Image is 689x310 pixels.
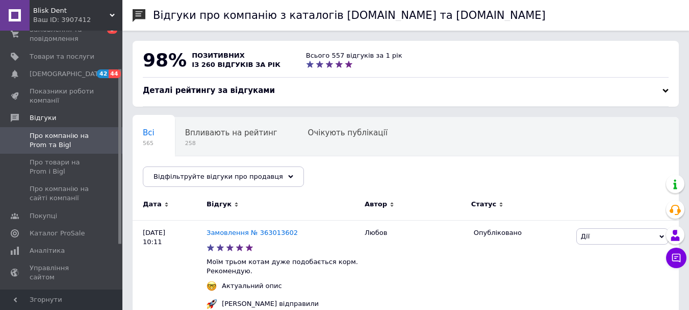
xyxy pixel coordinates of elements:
[666,248,686,268] button: Чат з покупцем
[33,15,122,25] div: Ваш ID: 3907412
[143,50,187,70] span: 98%
[185,139,277,147] span: 258
[185,128,277,137] span: Впливають на рейтинг
[581,232,590,240] span: Дії
[30,52,94,61] span: Товари та послуги
[471,200,497,209] span: Статус
[30,131,94,150] span: Про компанію на Prom та Bigl
[207,200,232,209] span: Відгук
[306,51,402,60] div: Всього 557 відгуків за 1 рік
[30,113,56,123] span: Відгуки
[219,281,285,291] div: Актуальний опис
[143,86,275,95] span: Деталі рейтингу за відгуками
[97,69,109,78] span: 42
[143,85,669,96] div: Деталі рейтингу за відгуками
[30,184,94,203] span: Про компанію на сайті компанії
[207,281,217,291] img: :nerd_face:
[30,246,65,255] span: Аналітика
[192,61,280,68] span: із 260 відгуків за рік
[33,6,110,15] span: Blisk Dent
[207,257,360,276] p: Моїм трьом котам дуже подобається корм. Рекомендую.
[30,264,94,282] span: Управління сайтом
[30,211,57,221] span: Покупці
[30,87,94,105] span: Показники роботи компанії
[365,200,387,209] span: Автор
[154,173,283,180] span: Відфільтруйте відгуки про продавця
[143,200,162,209] span: Дата
[143,167,246,176] span: Опубліковані без комен...
[207,299,217,309] img: :rocket:
[192,52,245,59] span: позитивних
[30,69,105,79] span: [DEMOGRAPHIC_DATA]
[30,158,94,176] span: Про товари на Prom і Bigl
[109,69,120,78] span: 44
[308,128,388,137] span: Очікують публікації
[153,9,546,21] h1: Відгуки про компанію з каталогів [DOMAIN_NAME] та [DOMAIN_NAME]
[133,156,267,195] div: Опубліковані без коментаря
[143,128,155,137] span: Всі
[30,229,85,238] span: Каталог ProSale
[143,139,155,147] span: 565
[219,299,321,308] div: [PERSON_NAME] відправили
[30,25,94,43] span: Замовлення та повідомлення
[474,228,569,237] div: Опубліковано
[207,229,298,236] a: Замовлення № 363013602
